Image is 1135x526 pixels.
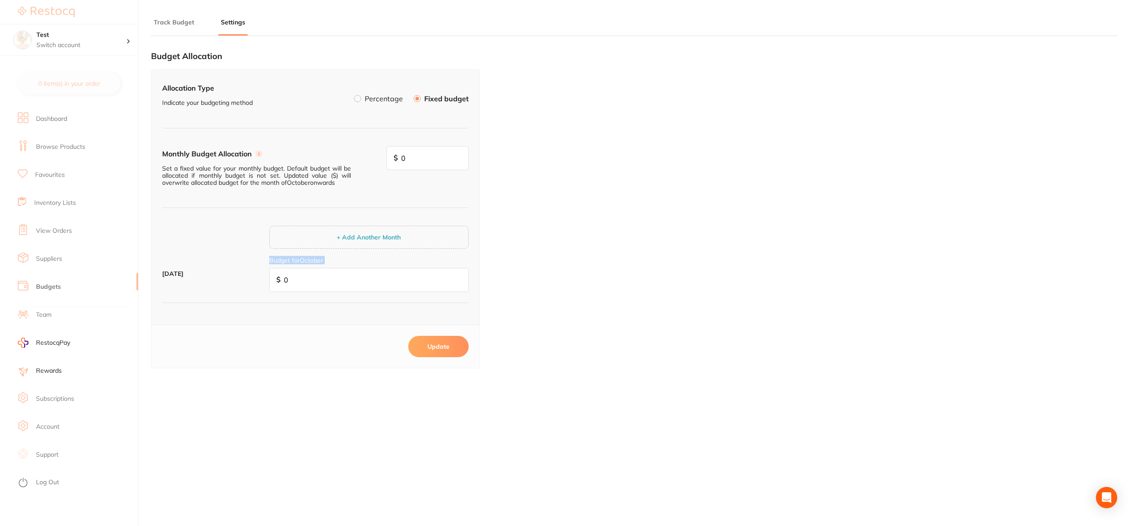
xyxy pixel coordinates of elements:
[18,7,75,17] img: Restocq Logo
[276,275,281,283] span: $
[408,336,469,357] button: Update
[218,18,248,27] button: Settings
[36,394,74,403] a: Subscriptions
[18,476,135,490] button: Log Out
[424,95,469,102] label: Fixed budget
[36,255,62,263] a: Suppliers
[36,367,62,375] a: Rewards
[162,150,252,158] h4: Monthly Budget Allocation
[36,311,52,319] a: Team
[269,268,469,292] input: e.g. 4,000
[36,41,126,50] p: Switch account
[36,450,59,459] a: Support
[151,18,197,27] button: Track Budget
[14,31,32,49] img: Test
[334,233,403,241] button: + Add Another Month
[36,478,59,487] a: Log Out
[162,165,351,186] p: Set a fixed value for your monthly budget. Default budget will be allocated if monthly budget is ...
[36,227,72,235] a: View Orders
[36,283,61,291] a: Budgets
[36,31,126,40] h4: Test
[18,73,120,94] button: 0 item(s) in your order
[18,338,28,348] img: RestocqPay
[162,270,262,277] label: [DATE]
[18,338,70,348] a: RestocqPay
[162,84,253,92] h4: Allocation Type
[151,52,480,61] h3: Budget Allocation
[34,199,76,207] a: Inventory Lists
[36,339,70,347] span: RestocqPay
[394,154,398,162] span: $
[365,95,403,102] label: Percentage
[36,143,85,151] a: Browse Products
[269,256,323,264] label: Budget for October
[36,115,67,124] a: Dashboard
[36,422,60,431] a: Account
[1096,487,1117,508] div: Open Intercom Messenger
[162,99,253,106] p: Indicate your budgeting method
[35,171,65,179] a: Favourites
